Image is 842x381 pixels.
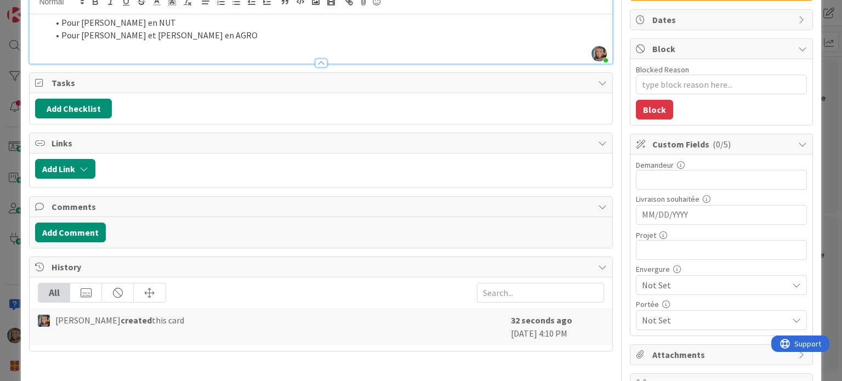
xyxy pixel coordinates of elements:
[642,206,801,224] input: MM/DD/YYYY
[35,223,106,242] button: Add Comment
[52,200,592,213] span: Comments
[52,137,592,150] span: Links
[35,99,112,118] button: Add Checklist
[55,314,184,327] span: [PERSON_NAME] this card
[642,314,788,327] span: Not Set
[713,139,731,150] span: ( 0/5 )
[636,100,673,120] button: Block
[636,300,807,308] div: Portée
[591,46,607,61] img: pF3T7KHogI34zmrjy01GayrrelG2yDT7.jpg
[23,2,50,15] span: Support
[636,195,807,203] div: Livraison souhaitée
[52,76,592,89] span: Tasks
[38,315,50,327] img: SP
[636,230,656,240] label: Projet
[636,160,674,170] label: Demandeur
[642,277,782,293] span: Not Set
[48,16,606,29] li: Pour [PERSON_NAME] en NUT
[35,159,95,179] button: Add Link
[121,315,152,326] b: created
[511,315,572,326] b: 32 seconds ago
[652,138,793,151] span: Custom Fields
[52,260,592,274] span: History
[652,13,793,26] span: Dates
[48,29,606,42] li: Pour [PERSON_NAME] et [PERSON_NAME] en AGRO
[636,265,807,273] div: Envergure
[511,314,604,340] div: [DATE] 4:10 PM
[38,283,70,302] div: All
[636,65,689,75] label: Blocked Reason
[652,348,793,361] span: Attachments
[477,283,604,303] input: Search...
[652,42,793,55] span: Block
